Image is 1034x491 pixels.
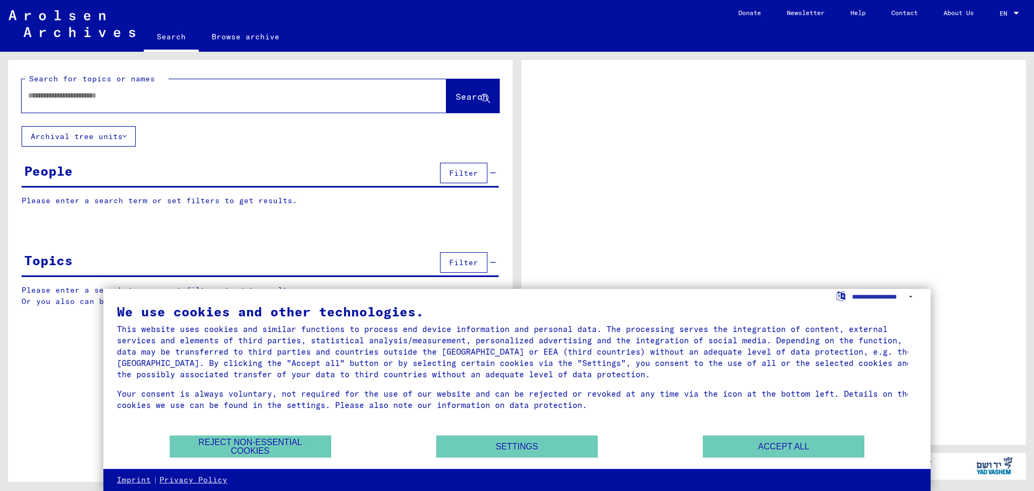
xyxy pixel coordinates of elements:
[24,161,73,181] div: People
[199,24,292,50] a: Browse archive
[117,323,917,380] div: This website uses cookies and similar functions to process end device information and personal da...
[449,258,478,267] span: Filter
[446,79,499,113] button: Search
[117,305,917,318] div: We use cookies and other technologies.
[22,195,499,206] p: Please enter a search term or set filters to get results.
[29,74,155,84] mat-label: Search for topics or names
[22,285,499,307] p: Please enter a search term or set filters to get results. Or you also can browse the manually.
[440,163,487,183] button: Filter
[703,435,864,458] button: Accept all
[1000,10,1011,17] span: EN
[436,435,598,458] button: Settings
[117,388,917,411] div: Your consent is always voluntary, not required for the use of our website and can be rejected or ...
[456,91,488,102] span: Search
[449,168,478,178] span: Filter
[117,475,151,486] a: Imprint
[144,24,199,52] a: Search
[159,475,227,486] a: Privacy Policy
[22,126,136,147] button: Archival tree units
[170,435,331,458] button: Reject non-essential cookies
[440,252,487,273] button: Filter
[24,251,73,270] div: Topics
[974,452,1015,479] img: yv_logo.png
[9,10,135,37] img: Arolsen_neg.svg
